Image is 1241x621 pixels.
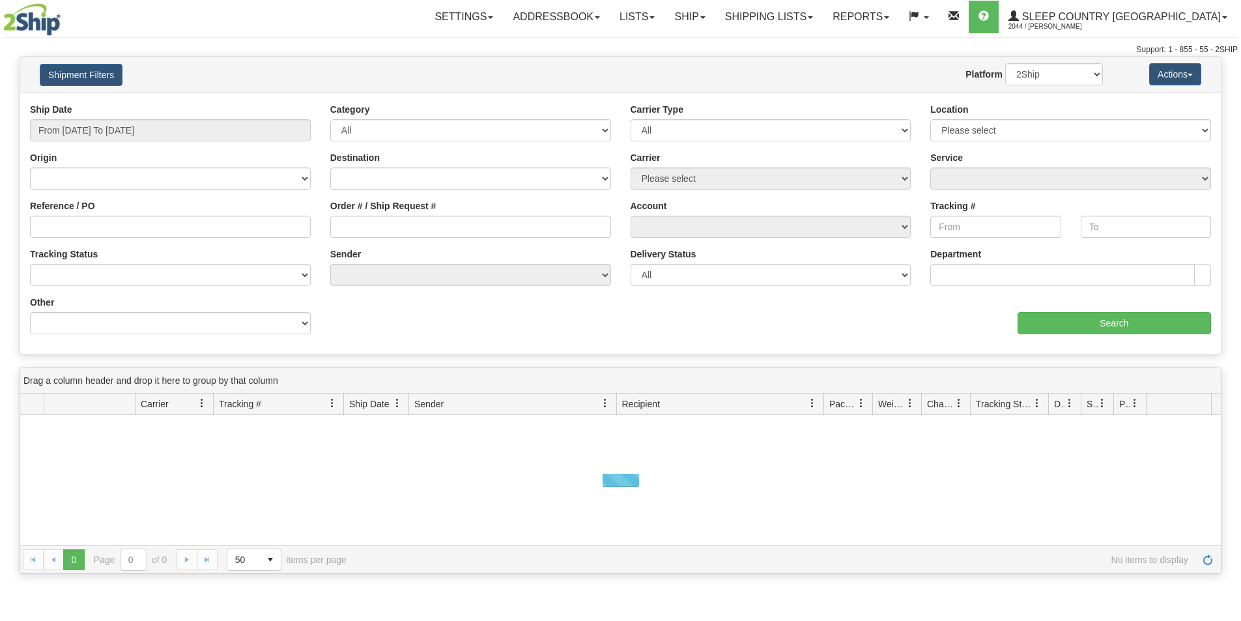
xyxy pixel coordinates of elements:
a: Lists [610,1,664,33]
label: Other [30,296,54,309]
span: select [260,549,281,570]
a: Settings [425,1,503,33]
span: Packages [829,397,857,411]
label: Tracking Status [30,248,98,261]
span: Sleep Country [GEOGRAPHIC_DATA] [1019,11,1221,22]
label: Platform [965,68,1003,81]
label: Tracking # [930,199,975,212]
span: Carrier [141,397,169,411]
label: Service [930,151,963,164]
img: logo2044.jpg [3,3,61,36]
label: Destination [330,151,380,164]
input: Search [1018,312,1211,334]
label: Origin [30,151,57,164]
span: Weight [878,397,906,411]
label: Department [930,248,981,261]
a: Refresh [1197,549,1218,570]
span: Charge [927,397,954,411]
a: Ship [664,1,715,33]
span: Page 0 [63,549,84,570]
a: Tracking # filter column settings [321,392,343,414]
a: Charge filter column settings [948,392,970,414]
label: Delivery Status [631,248,696,261]
label: Ship Date [30,103,72,116]
span: Tracking # [219,397,261,411]
label: Order # / Ship Request # [330,199,436,212]
a: Delivery Status filter column settings [1059,392,1081,414]
a: Addressbook [503,1,610,33]
button: Actions [1149,63,1201,85]
span: Recipient [622,397,660,411]
iframe: chat widget [1211,244,1240,377]
span: Page sizes drop down [227,549,281,571]
a: Ship Date filter column settings [386,392,408,414]
span: 50 [235,553,252,566]
input: From [930,216,1061,238]
label: Category [330,103,370,116]
span: No items to display [365,555,1188,565]
label: Reference / PO [30,199,95,212]
span: 2044 / [PERSON_NAME] [1008,20,1106,33]
span: Sender [414,397,444,411]
a: Shipment Issues filter column settings [1091,392,1113,414]
a: Carrier filter column settings [191,392,213,414]
a: Reports [823,1,899,33]
span: items per page [227,549,347,571]
a: Sender filter column settings [594,392,616,414]
span: Ship Date [349,397,389,411]
span: Delivery Status [1054,397,1065,411]
label: Account [631,199,667,212]
a: Recipient filter column settings [801,392,823,414]
div: Support: 1 - 855 - 55 - 2SHIP [3,44,1238,55]
label: Carrier [631,151,661,164]
a: Shipping lists [715,1,823,33]
a: Tracking Status filter column settings [1026,392,1048,414]
label: Location [930,103,968,116]
span: Shipment Issues [1087,397,1098,411]
button: Shipment Filters [40,64,122,86]
label: Carrier Type [631,103,683,116]
a: Weight filter column settings [899,392,921,414]
a: Packages filter column settings [850,392,872,414]
label: Sender [330,248,361,261]
span: Page of 0 [94,549,167,571]
a: Sleep Country [GEOGRAPHIC_DATA] 2044 / [PERSON_NAME] [999,1,1237,33]
span: Tracking Status [976,397,1033,411]
a: Pickup Status filter column settings [1124,392,1146,414]
input: To [1081,216,1211,238]
div: grid grouping header [20,368,1221,394]
span: Pickup Status [1119,397,1130,411]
